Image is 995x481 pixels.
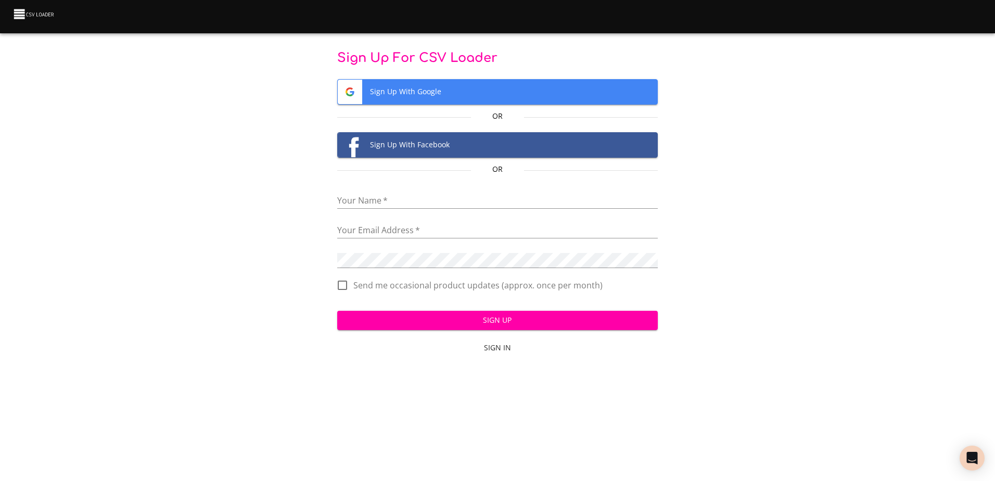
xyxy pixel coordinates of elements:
[346,314,649,327] span: Sign Up
[337,311,658,330] button: Sign Up
[471,111,525,121] p: Or
[341,341,654,355] span: Sign In
[12,7,56,21] img: CSV Loader
[338,80,657,104] span: Sign Up With Google
[337,79,658,105] button: Google logoSign Up With Google
[337,132,658,158] button: Facebook logoSign Up With Facebook
[353,279,603,292] span: Send me occasional product updates (approx. once per month)
[338,133,362,157] img: Facebook logo
[471,164,525,174] p: Or
[338,133,657,157] span: Sign Up With Facebook
[960,446,985,471] div: Open Intercom Messenger
[337,50,658,67] p: Sign Up For CSV Loader
[337,338,658,358] a: Sign In
[338,80,362,104] img: Google logo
